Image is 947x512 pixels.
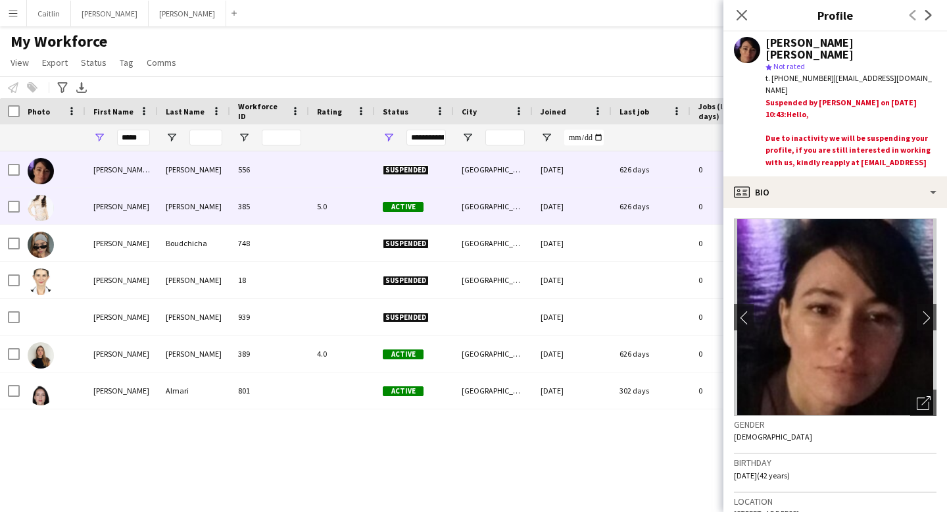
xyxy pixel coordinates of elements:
div: [DATE] [533,151,612,188]
input: Joined Filter Input [564,130,604,145]
input: First Name Filter Input [117,130,150,145]
span: Status [81,57,107,68]
span: City [462,107,477,116]
img: Maria Boudchicha [28,232,54,258]
button: Open Filter Menu [541,132,552,143]
div: [PERSON_NAME] [PERSON_NAME] [765,37,936,61]
app-action-btn: Advanced filters [55,80,70,95]
h3: Gender [734,419,936,430]
div: 626 days [612,151,691,188]
span: Last Name [166,107,205,116]
span: Tag [120,57,134,68]
div: [PERSON_NAME] [158,151,230,188]
span: Not rated [773,61,805,71]
button: [PERSON_NAME] [149,1,226,26]
span: Active [383,202,424,212]
input: Workforce ID Filter Input [262,130,301,145]
button: Caitlin [27,1,71,26]
a: Status [76,54,112,71]
a: Export [37,54,73,71]
span: Export [42,57,68,68]
div: [PERSON_NAME] [158,262,230,298]
div: 0 [691,262,776,298]
div: 302 days [612,372,691,409]
div: 0 [691,299,776,335]
h3: Birthday [734,457,936,469]
span: First Name [93,107,134,116]
div: [DATE] [533,262,612,298]
a: Comms [141,54,182,71]
img: Maria Velez [28,342,54,369]
app-action-btn: Export XLSX [74,80,89,95]
div: 626 days [612,188,691,224]
div: 5.0 [309,188,375,224]
span: Suspended [383,165,429,175]
div: 556 [230,151,309,188]
div: [GEOGRAPHIC_DATA] [454,188,533,224]
span: Suspended [383,239,429,249]
a: Tag [114,54,139,71]
div: 748 [230,225,309,261]
div: Due to inactivity we will be suspending your profile, if you are still interested in working with... [765,132,936,180]
div: [PERSON_NAME] [85,372,158,409]
span: View [11,57,29,68]
span: t. [PHONE_NUMBER] [765,73,834,83]
div: [PERSON_NAME] [85,188,158,224]
div: Suspended by [PERSON_NAME] on [DATE] 10:43: [765,97,936,171]
span: Photo [28,107,50,116]
div: [GEOGRAPHIC_DATA] [454,225,533,261]
button: Open Filter Menu [383,132,395,143]
span: Hello, [787,109,809,119]
div: [DATE] [533,188,612,224]
div: [PERSON_NAME] [85,336,158,372]
span: Rating [317,107,342,116]
div: 385 [230,188,309,224]
span: Active [383,386,424,396]
div: Almari [158,372,230,409]
span: Last job [619,107,649,116]
button: [PERSON_NAME] [71,1,149,26]
div: [DATE] [533,225,612,261]
div: [PERSON_NAME] [158,188,230,224]
img: Mariam Almari [28,379,54,405]
span: Suspended [383,276,429,286]
div: 939 [230,299,309,335]
span: My Workforce [11,32,107,51]
img: Ines Maria Oliva [28,269,54,295]
button: Open Filter Menu [462,132,473,143]
div: 0 [691,151,776,188]
span: [DATE] (42 years) [734,471,790,480]
div: 0 [691,336,776,372]
div: [PERSON_NAME] [PERSON_NAME] [85,151,158,188]
div: 0 [691,372,776,409]
span: Comms [147,57,176,68]
span: Joined [541,107,566,116]
div: 0 [691,188,776,224]
div: [PERSON_NAME] [158,299,230,335]
div: [GEOGRAPHIC_DATA] [454,372,533,409]
div: 4.0 [309,336,375,372]
span: Jobs (last 90 days) [698,101,752,121]
div: 389 [230,336,309,372]
input: Last Name Filter Input [189,130,222,145]
div: 801 [230,372,309,409]
span: | [EMAIL_ADDRESS][DOMAIN_NAME] [765,73,932,95]
div: [DATE] [533,299,612,335]
span: [DEMOGRAPHIC_DATA] [734,432,812,442]
input: City Filter Input [485,130,525,145]
span: Status [383,107,408,116]
span: Active [383,349,424,359]
img: maria margherita [28,195,54,221]
div: 0 [691,225,776,261]
span: Workforce ID [238,101,285,121]
div: [PERSON_NAME] [85,262,158,298]
div: Bio [723,176,947,208]
div: 18 [230,262,309,298]
div: [GEOGRAPHIC_DATA] [454,151,533,188]
span: Suspended [383,313,429,322]
div: [GEOGRAPHIC_DATA] [454,336,533,372]
div: Open photos pop-in [910,390,936,416]
img: Maria Susana Garcia Mata [28,158,54,184]
div: [PERSON_NAME] [158,336,230,372]
div: [DATE] [533,372,612,409]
